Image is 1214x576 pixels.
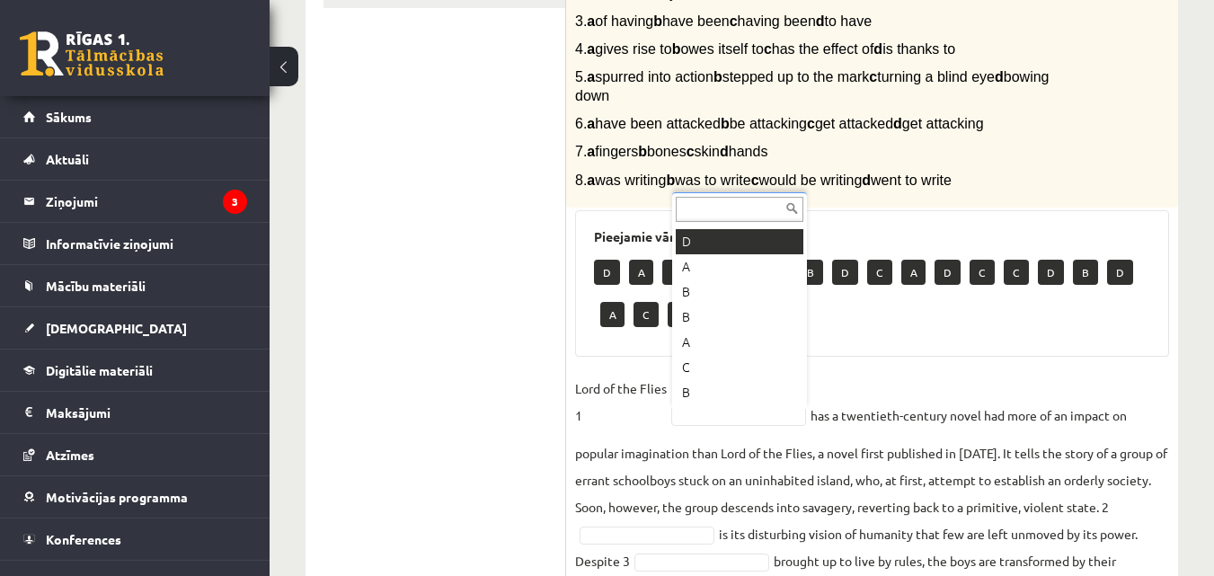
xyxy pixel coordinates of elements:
[676,355,803,380] div: C
[676,330,803,355] div: A
[676,305,803,330] div: B
[676,254,803,279] div: A
[676,380,803,405] div: B
[676,279,803,305] div: B
[676,229,803,254] div: D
